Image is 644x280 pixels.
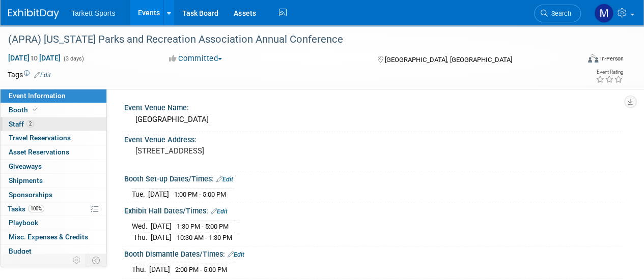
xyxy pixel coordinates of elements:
td: Thu. [132,232,151,242]
a: Search [534,5,581,22]
a: Budget [1,244,106,258]
td: Tue. [132,189,148,199]
a: Edit [34,72,51,79]
div: Event Format [534,53,624,68]
span: (3 days) [63,55,84,62]
span: Misc. Expenses & Credits [9,233,88,241]
span: Staff [9,120,34,128]
td: [DATE] [151,221,172,232]
div: Exhibit Hall Dates/Times: [124,203,624,216]
div: In-Person [600,55,624,63]
td: [DATE] [151,232,172,242]
span: Tarkett Sports [71,9,115,17]
span: 1:30 PM - 5:00 PM [177,223,229,230]
a: Giveaways [1,160,106,173]
td: [DATE] [149,264,170,274]
img: ExhibitDay [8,9,59,19]
span: Giveaways [9,162,42,170]
span: Asset Reservations [9,148,69,156]
pre: [STREET_ADDRESS] [135,146,321,155]
td: Personalize Event Tab Strip [68,254,86,267]
span: Tasks [8,205,44,213]
span: Budget [9,247,32,255]
a: Booth [1,103,106,117]
div: Event Venue Address: [124,132,624,145]
span: [GEOGRAPHIC_DATA], [GEOGRAPHIC_DATA] [384,56,512,64]
span: Search [548,10,571,17]
img: Format-Inperson.png [588,54,598,63]
span: Event Information [9,91,66,100]
a: Edit [211,208,228,215]
img: Mathieu Martel [594,4,613,23]
span: to [30,54,39,62]
span: 100% [28,205,44,212]
a: Sponsorships [1,188,106,202]
td: Wed. [132,221,151,232]
div: Booth Dismantle Dates/Times: [124,246,624,260]
span: 2 [26,120,34,128]
a: Staff2 [1,117,106,131]
span: Travel Reservations [9,134,71,142]
a: Edit [216,176,233,183]
a: Edit [228,251,244,258]
div: Booth Set-up Dates/Times: [124,171,624,184]
span: 1:00 PM - 5:00 PM [174,191,226,198]
div: Event Venue Name: [124,100,624,113]
span: Playbook [9,219,38,227]
a: Tasks100% [1,202,106,216]
td: Toggle Event Tabs [86,254,107,267]
i: Booth reservation complete [33,107,38,112]
span: Sponsorships [9,191,52,199]
td: Thu. [132,264,149,274]
span: Booth [9,106,40,114]
div: [GEOGRAPHIC_DATA] [132,112,616,128]
span: 10:30 AM - 1:30 PM [177,234,232,241]
div: Event Rating [596,70,623,75]
td: [DATE] [148,189,169,199]
a: Travel Reservations [1,131,106,145]
span: [DATE] [DATE] [8,53,61,63]
td: Tags [8,70,51,80]
a: Asset Reservations [1,145,106,159]
span: Shipments [9,176,43,184]
span: 2:00 PM - 5:00 PM [175,266,227,273]
a: Shipments [1,174,106,188]
a: Playbook [1,216,106,230]
a: Misc. Expenses & Credits [1,230,106,244]
div: (APRA) [US_STATE] Parks and Recreation Association Annual Conference [5,30,571,49]
a: Event Information [1,89,106,103]
button: Committed [165,53,226,64]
